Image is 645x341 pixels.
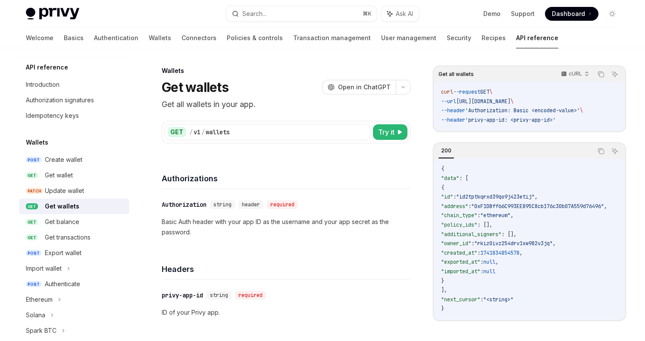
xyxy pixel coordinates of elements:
span: Try it [378,127,395,137]
a: GETGet transactions [19,230,129,245]
span: ⌘ K [363,10,372,17]
span: "next_cursor" [441,296,480,303]
span: "id2tptkqrxd39qo9j423etij" [456,193,535,200]
span: : [477,249,480,256]
span: Ask AI [396,9,413,18]
span: : [477,212,480,219]
span: : [], [477,221,492,228]
a: Policies & controls [227,28,283,48]
div: Search... [242,9,266,19]
span: POST [26,157,41,163]
a: Basics [64,28,84,48]
span: PATCH [26,188,43,194]
span: { [441,165,444,172]
span: : [471,240,474,247]
a: POSTExport wallet [19,245,129,261]
span: , [535,193,538,200]
span: : [480,268,483,275]
img: light logo [26,8,79,20]
div: Get wallet [45,170,73,180]
span: , [520,249,523,256]
a: Dashboard [545,7,598,21]
a: Authorization signatures [19,92,129,108]
div: Get transactions [45,232,91,243]
span: "id" [441,193,453,200]
span: POST [26,250,41,256]
span: \ [489,88,492,95]
span: } [441,278,444,284]
span: "exported_at" [441,259,480,265]
span: "created_at" [441,249,477,256]
div: Wallets [162,66,410,75]
span: : [ [459,175,468,182]
h4: Headers [162,263,410,275]
div: Idempotency keys [26,111,79,121]
a: Recipes [482,28,506,48]
span: : [480,259,483,265]
div: GET [168,127,186,137]
span: ], [441,287,447,294]
span: , [510,212,513,219]
button: Search...⌘K [226,6,377,22]
span: Get all wallets [438,71,474,78]
span: \ [510,98,513,105]
span: } [441,305,444,312]
a: Transaction management [293,28,371,48]
span: 1741834854578 [480,249,520,256]
a: PATCHUpdate wallet [19,183,129,199]
span: "address" [441,203,468,210]
span: , [604,203,607,210]
span: "imported_at" [441,268,480,275]
span: "owner_id" [441,240,471,247]
button: Try it [373,124,407,140]
span: "ethereum" [480,212,510,219]
p: ID of your Privy app. [162,307,410,318]
button: cURL [556,67,593,82]
a: Connectors [182,28,216,48]
span: null [483,259,495,265]
button: Copy the contents from the code block [595,69,607,80]
button: Ask AI [609,69,620,80]
a: GETGet wallet [19,167,129,183]
span: GET [26,172,38,179]
a: User management [381,28,436,48]
span: --header [441,107,465,114]
a: GETGet balance [19,214,129,230]
span: --url [441,98,456,105]
div: Authorization [162,200,207,209]
span: , [495,259,498,265]
span: : [480,296,483,303]
span: 'Authorization: Basic <encoded-value>' [465,107,580,114]
p: Get all wallets in your app. [162,98,410,111]
div: Authorization signatures [26,95,94,105]
div: Import wallet [26,263,62,274]
a: POSTCreate wallet [19,152,129,167]
a: Support [511,9,535,18]
span: \ [580,107,583,114]
a: Security [447,28,471,48]
span: POST [26,281,41,287]
span: Open in ChatGPT [338,83,391,92]
div: required [235,291,266,300]
div: / [189,128,193,136]
h4: Authorizations [162,173,410,184]
span: GET [480,88,489,95]
span: Dashboard [552,9,585,18]
div: Export wallet [45,248,81,258]
span: [URL][DOMAIN_NAME] [456,98,510,105]
div: Authenticate [45,279,80,289]
span: "chain_type" [441,212,477,219]
a: Welcome [26,28,53,48]
span: GET [26,234,38,241]
span: : [468,203,471,210]
p: Basic Auth header with your app ID as the username and your app secret as the password. [162,217,410,237]
div: 200 [438,145,454,156]
div: wallets [206,128,230,136]
a: Idempotency keys [19,108,129,123]
button: Ask AI [381,6,419,22]
h5: Wallets [26,137,48,148]
span: "data" [441,175,459,182]
button: Open in ChatGPT [322,80,396,95]
div: privy-app-id [162,291,203,300]
button: Ask AI [609,145,620,157]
